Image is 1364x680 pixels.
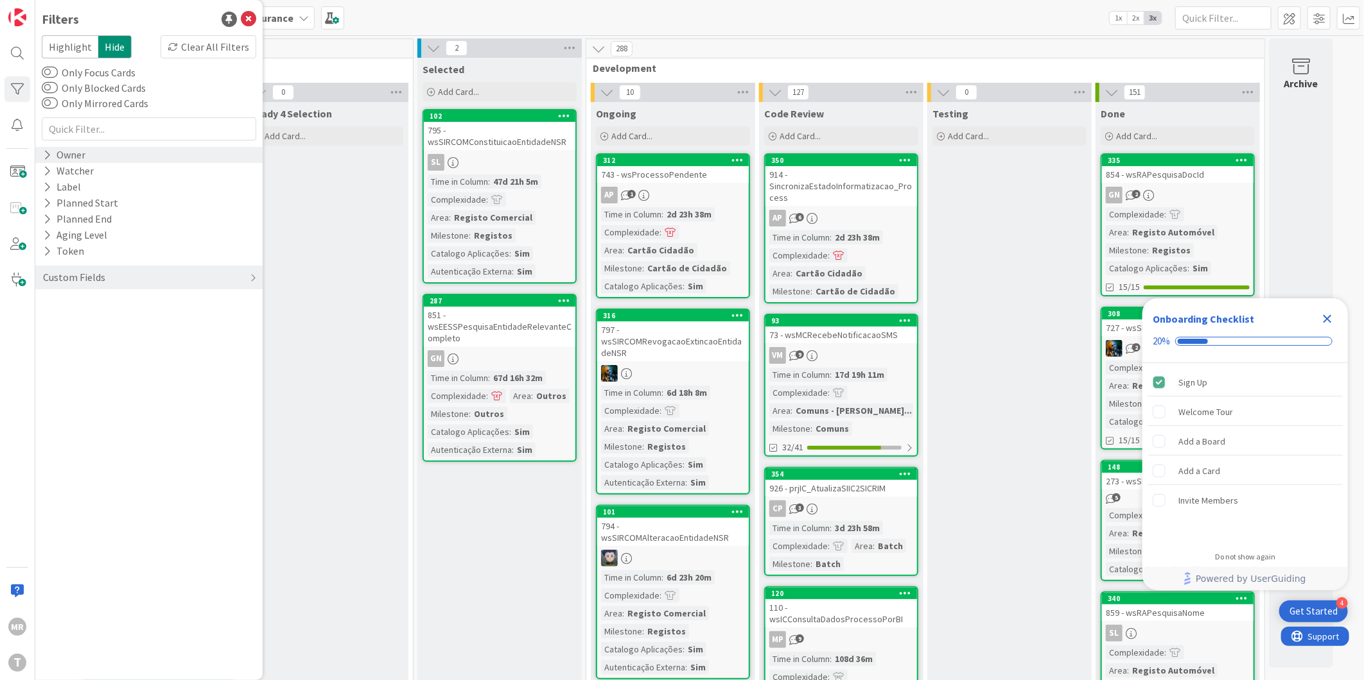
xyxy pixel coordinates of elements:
[685,457,706,472] div: Sim
[1106,396,1147,411] div: Milestone
[1336,597,1348,609] div: 4
[1106,361,1164,375] div: Complexidade
[769,500,786,517] div: CP
[603,156,749,165] div: 312
[769,266,791,280] div: Area
[1164,207,1166,221] span: :
[852,539,873,553] div: Area
[1112,493,1121,502] span: 5
[601,187,618,203] div: AP
[597,155,749,183] div: 312743 - wsProcessoPendente
[769,631,786,648] div: MP
[810,421,812,436] span: :
[792,266,866,280] div: Cartão Cidadão
[428,154,444,171] div: SL
[597,187,749,203] div: AP
[424,307,575,346] div: 851 - wsEESSPesquisaEntidadeRelevanteCompleto
[765,166,917,206] div: 914 - SincronizaEstadoInformatizacao_Process
[601,475,685,489] div: Autenticação Externa
[791,266,792,280] span: :
[661,386,663,400] span: :
[601,261,642,275] div: Milestone
[424,122,575,150] div: 795 - wsSIRCOMConstituicaoEntidadeNSR
[622,606,624,620] span: :
[644,624,689,638] div: Registos
[1317,309,1338,329] div: Close Checklist
[832,230,883,244] div: 2d 23h 38m
[685,475,687,489] span: :
[765,480,917,497] div: 926 - prjIC_AtualizaSIIC2SICRIM
[601,624,642,638] div: Milestone
[769,368,830,382] div: Time in Column
[769,421,810,436] div: Milestone
[449,210,451,225] span: :
[8,654,26,672] div: T
[488,371,490,385] span: :
[42,80,146,96] label: Only Blocked Cards
[765,347,917,364] div: VM
[430,112,575,121] div: 102
[873,539,875,553] span: :
[533,389,570,403] div: Outros
[603,507,749,516] div: 101
[1106,645,1164,659] div: Complexidade
[438,86,479,98] span: Add Card...
[1149,243,1194,257] div: Registos
[1106,508,1164,522] div: Complexidade
[597,506,749,546] div: 101794 - wsSIRCOMAlteracaoEntidadeNSR
[428,350,444,367] div: GN
[661,207,663,221] span: :
[1215,552,1275,562] div: Do not show again
[423,63,464,76] span: Selected
[765,588,917,599] div: 120
[769,347,786,364] div: VM
[601,421,622,436] div: Area
[642,261,644,275] span: :
[661,570,663,584] span: :
[828,539,830,553] span: :
[932,107,968,120] span: Testing
[597,155,749,166] div: 312
[796,213,804,221] span: 6
[769,404,791,418] div: Area
[8,8,26,26] img: Visit kanbanzone.com
[769,210,786,226] div: AP
[1106,562,1187,576] div: Catalogo Aplicações
[428,264,512,278] div: Autenticação Externa
[27,2,58,17] span: Support
[1279,600,1348,622] div: Open Get Started checklist, remaining modules: 4
[832,652,876,666] div: 108d 36m
[597,550,749,566] div: LS
[663,570,715,584] div: 6d 23h 20m
[771,156,917,165] div: 350
[622,243,624,257] span: :
[265,130,306,142] span: Add Card...
[8,618,26,636] div: MR
[1102,593,1254,621] div: 340859 - wsRAPesquisaNome
[601,570,661,584] div: Time in Column
[1106,340,1123,357] img: JC
[1284,76,1318,91] div: Archive
[956,85,977,100] span: 0
[601,588,660,602] div: Complexidade
[1101,107,1125,120] span: Done
[601,243,622,257] div: Area
[611,130,652,142] span: Add Card...
[1129,378,1206,393] div: Registo Criminal
[765,155,917,206] div: 350914 - SincronizaEstadoInformatizacao_Process
[810,284,812,298] span: :
[42,147,87,163] div: Owner
[597,321,749,361] div: 797 - wsSIRCOMRevogacaoExtincaoEntidadeNSR
[601,660,685,674] div: Autenticação Externa
[531,389,533,403] span: :
[424,154,575,171] div: SL
[683,279,685,293] span: :
[1102,155,1254,166] div: 335
[98,35,132,58] span: Hide
[660,588,661,602] span: :
[601,207,661,221] div: Time in Column
[828,386,830,400] span: :
[619,85,641,100] span: 10
[1148,427,1343,455] div: Add a Board is incomplete.
[765,468,917,497] div: 354926 - prjIC_AtualizaSIIC2SICRIM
